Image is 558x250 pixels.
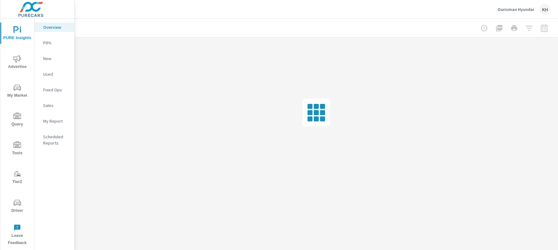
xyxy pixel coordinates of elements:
[34,38,74,48] div: PIPA
[2,84,32,99] span: My Market
[539,4,550,15] div: KH
[34,132,74,148] div: Scheduled Reports
[43,71,69,77] p: Used
[43,118,69,124] p: My Report
[43,87,69,93] p: Fixed Ops
[34,54,74,63] div: New
[0,19,34,249] div: nav menu
[43,102,69,109] p: Sales
[34,85,74,94] div: Fixed Ops
[2,199,32,214] span: Driver
[34,69,74,79] div: Used
[43,55,69,62] p: New
[43,40,69,46] p: PIPA
[34,101,74,110] div: Sales
[2,55,32,70] span: Advertise
[34,116,74,126] div: My Report
[2,141,32,157] span: Tools
[43,134,69,146] p: Scheduled Reports
[498,7,534,12] p: Ourisman Hyundai
[2,113,32,128] span: Query
[34,23,74,32] div: Overview
[43,24,69,30] p: Overview
[2,170,32,186] span: Tier2
[2,26,32,42] span: PURE Insights
[2,224,32,247] span: Leave Feedback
